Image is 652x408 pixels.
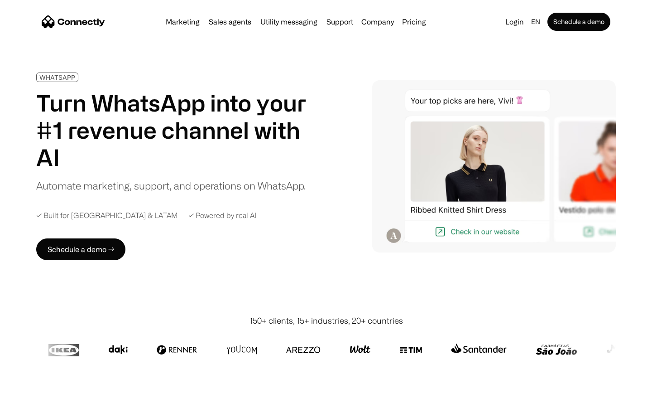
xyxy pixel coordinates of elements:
[188,211,256,220] div: ✓ Powered by real AI
[39,74,75,81] div: WHATSAPP
[162,18,203,25] a: Marketing
[359,15,397,28] div: Company
[361,15,394,28] div: Company
[249,315,403,327] div: 150+ clients, 15+ industries, 20+ countries
[36,238,125,260] a: Schedule a demo →
[527,15,546,28] div: en
[531,15,540,28] div: en
[502,15,527,28] a: Login
[257,18,321,25] a: Utility messaging
[36,89,317,171] h1: Turn WhatsApp into your #1 revenue channel with AI
[36,178,306,193] div: Automate marketing, support, and operations on WhatsApp.
[9,391,54,405] aside: Language selected: English
[547,13,610,31] a: Schedule a demo
[36,211,177,220] div: ✓ Built for [GEOGRAPHIC_DATA] & LATAM
[205,18,255,25] a: Sales agents
[323,18,357,25] a: Support
[42,15,105,29] a: home
[18,392,54,405] ul: Language list
[398,18,430,25] a: Pricing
